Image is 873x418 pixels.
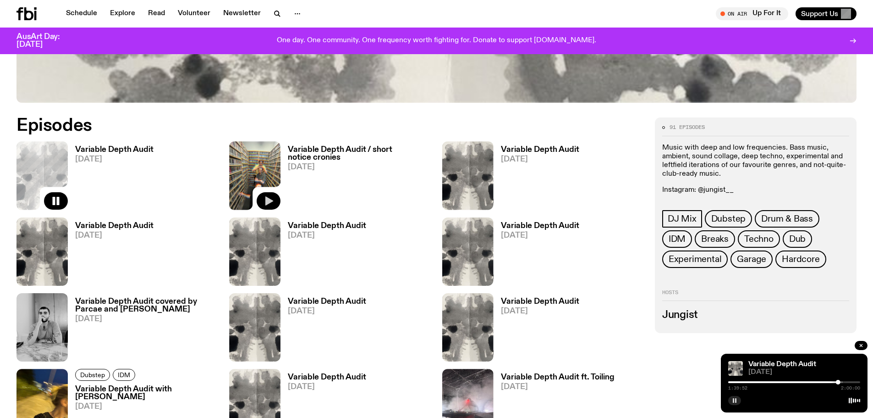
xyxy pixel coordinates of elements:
span: [DATE] [288,232,366,240]
h3: AusArt Day: [DATE] [16,33,75,49]
h3: Variable Depth Audit with [PERSON_NAME] [75,385,218,401]
span: Breaks [701,234,729,244]
h3: Jungist [662,310,849,320]
a: Variable Depth Audit[DATE] [494,146,579,210]
h3: Variable Depth Audit / short notice cronies [288,146,431,162]
span: Experimental [669,254,722,264]
button: On AirUp For It [716,7,788,20]
p: Instagram: @jungist__ [662,186,849,195]
a: Variable Depth Audit[DATE] [68,222,154,286]
button: Support Us [796,7,857,20]
span: [DATE] [75,403,218,411]
a: IDM [113,369,135,381]
h3: Variable Depth Audit ft. Toiling [501,373,615,381]
p: Music with deep and low frequencies. Bass music, ambient, sound collage, deep techno, experimenta... [662,144,849,179]
img: A black and white Rorschach [442,217,494,286]
a: Hardcore [775,251,826,268]
a: Variable Depth Audit[DATE] [494,222,579,286]
a: Garage [730,251,773,268]
span: [DATE] [75,156,154,163]
a: Read [143,7,170,20]
a: Dubstep [705,210,752,228]
span: [DATE] [288,163,431,171]
img: A black and white Rorschach [442,141,494,210]
h3: Variable Depth Audit [75,146,154,154]
a: Variable Depth Audit[DATE] [280,298,366,362]
span: 2:00:00 [841,386,860,390]
a: Newsletter [218,7,266,20]
span: [DATE] [501,307,579,315]
h3: Variable Depth Audit [501,146,579,154]
a: Volunteer [172,7,216,20]
a: Dubstep [75,369,110,381]
a: Variable Depth Audit [748,361,816,368]
span: [DATE] [75,232,154,240]
h3: Variable Depth Audit [288,222,366,230]
h3: Variable Depth Audit [288,373,366,381]
span: [DATE] [288,307,366,315]
span: Hardcore [782,254,819,264]
span: IDM [118,372,130,379]
a: Variable Depth Audit[DATE] [280,222,366,286]
span: Drum & Bass [761,214,813,224]
span: [DATE] [748,369,860,376]
span: Garage [737,254,766,264]
a: Drum & Bass [755,210,819,228]
img: A black and white Rorschach [728,361,743,376]
span: Dub [789,234,806,244]
span: [DATE] [501,232,579,240]
img: A black and white Rorschach [16,217,68,286]
span: 91 episodes [670,125,705,130]
span: [DATE] [501,383,615,391]
span: [DATE] [501,156,579,163]
span: DJ Mix [668,214,697,224]
span: Dubstep [80,372,105,379]
span: IDM [669,234,686,244]
img: A black and white Rorschach [229,217,280,286]
a: Explore [104,7,141,20]
a: Schedule [60,7,103,20]
span: Support Us [801,10,838,18]
a: Variable Depth Audit / short notice cronies[DATE] [280,146,431,210]
h2: Hosts [662,290,849,301]
a: Breaks [695,230,735,248]
h3: Variable Depth Audit [501,298,579,306]
a: Variable Depth Audit[DATE] [494,298,579,362]
span: Dubstep [711,214,746,224]
a: Variable Depth Audit[DATE] [68,146,154,210]
img: A black and white Rorschach [442,293,494,362]
a: Dub [783,230,812,248]
a: Variable Depth Audit covered by Parcae and [PERSON_NAME][DATE] [68,298,218,362]
h3: Variable Depth Audit [501,222,579,230]
span: [DATE] [75,315,218,323]
h3: Variable Depth Audit covered by Parcae and [PERSON_NAME] [75,298,218,313]
span: 1:39:52 [728,386,747,390]
h3: Variable Depth Audit [288,298,366,306]
span: [DATE] [288,383,366,391]
a: DJ Mix [662,210,702,228]
span: Techno [744,234,774,244]
a: Experimental [662,251,728,268]
h2: Episodes [16,117,573,134]
p: One day. One community. One frequency worth fighting for. Donate to support [DOMAIN_NAME]. [277,37,596,45]
a: IDM [662,230,692,248]
img: A black and white Rorschach [229,293,280,362]
a: Techno [738,230,780,248]
h3: Variable Depth Audit [75,222,154,230]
